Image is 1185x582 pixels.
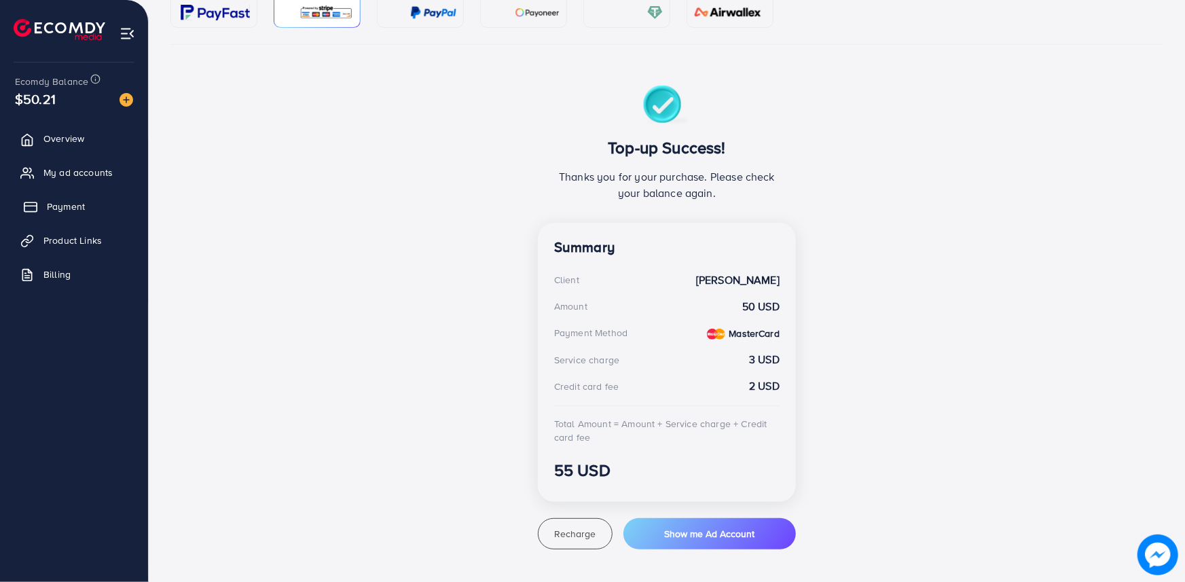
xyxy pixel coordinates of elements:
span: My ad accounts [43,166,113,179]
strong: [PERSON_NAME] [696,272,780,288]
strong: MasterCard [729,327,780,340]
a: My ad accounts [10,159,138,186]
strong: 50 USD [742,299,780,314]
span: Payment [47,200,85,213]
a: Payment [10,193,138,220]
img: card [690,5,766,20]
div: Payment Method [554,326,627,340]
div: Service charge [554,353,619,367]
span: Show me Ad Account [664,527,754,541]
p: Thanks you for your purchase. Please check your balance again. [554,168,780,201]
button: Show me Ad Account [623,518,796,549]
img: image [120,93,133,107]
img: logo [14,19,105,40]
img: image [1137,534,1178,575]
span: Billing [43,268,71,281]
span: Recharge [554,527,596,541]
img: card [299,5,353,20]
img: credit [707,329,725,340]
div: Total Amount = Amount + Service charge + Credit card fee [554,417,780,445]
img: menu [120,26,135,41]
h4: Summary [554,239,780,256]
strong: 3 USD [749,352,780,367]
div: Client [554,273,579,287]
a: Billing [10,261,138,288]
a: Product Links [10,227,138,254]
div: Credit card fee [554,380,619,393]
img: success [643,86,691,127]
span: Overview [43,132,84,145]
span: Ecomdy Balance [15,75,88,88]
h3: Top-up Success! [554,138,780,158]
span: Product Links [43,234,102,247]
strong: 2 USD [749,378,780,394]
h3: 55 USD [554,460,780,480]
img: card [647,5,663,20]
span: $50.21 [15,89,56,109]
a: Overview [10,125,138,152]
img: card [410,5,456,20]
img: card [181,5,250,20]
div: Amount [554,299,587,313]
img: card [515,5,560,20]
button: Recharge [538,518,613,549]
